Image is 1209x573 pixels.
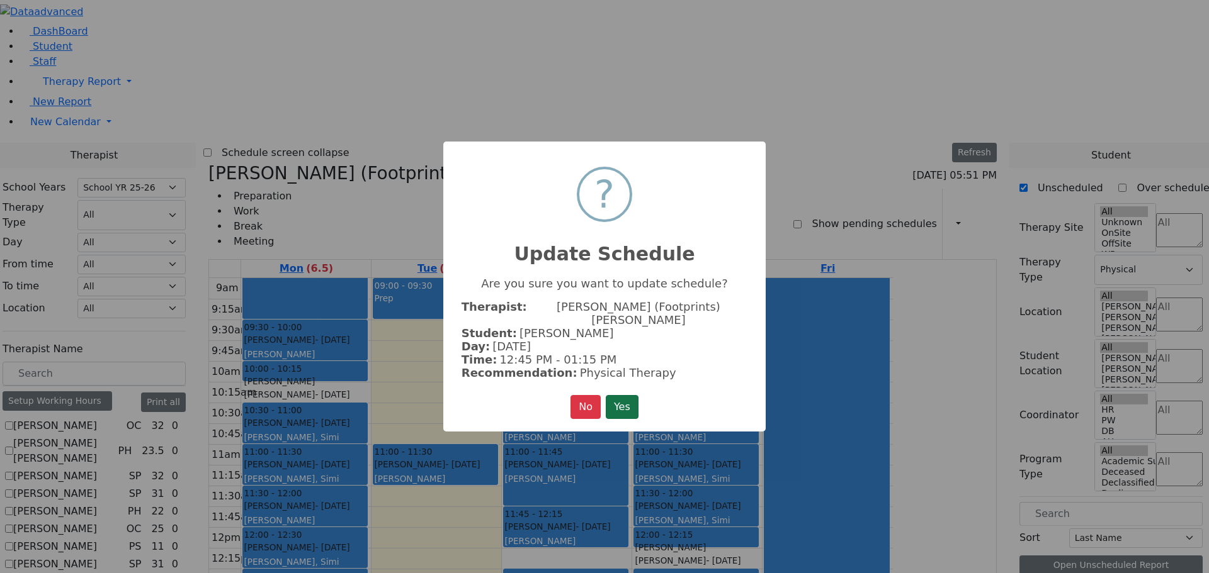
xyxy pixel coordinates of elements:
[519,326,614,340] span: [PERSON_NAME]
[570,395,601,419] button: No
[594,169,615,220] div: ?
[462,366,577,379] strong: Recommendation:
[462,340,490,353] strong: Day:
[580,366,676,379] span: Physical Therapy
[606,395,639,419] button: Yes
[462,353,497,366] strong: Time:
[462,277,747,290] p: Are you sure you want to update schedule?
[462,326,517,340] strong: Student:
[499,353,616,366] span: 12:45 PM - 01:15 PM
[443,228,766,265] h2: Update Schedule
[492,340,531,353] span: [DATE]
[462,300,527,326] strong: Therapist:
[530,300,748,326] span: [PERSON_NAME] (Footprints) [PERSON_NAME]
